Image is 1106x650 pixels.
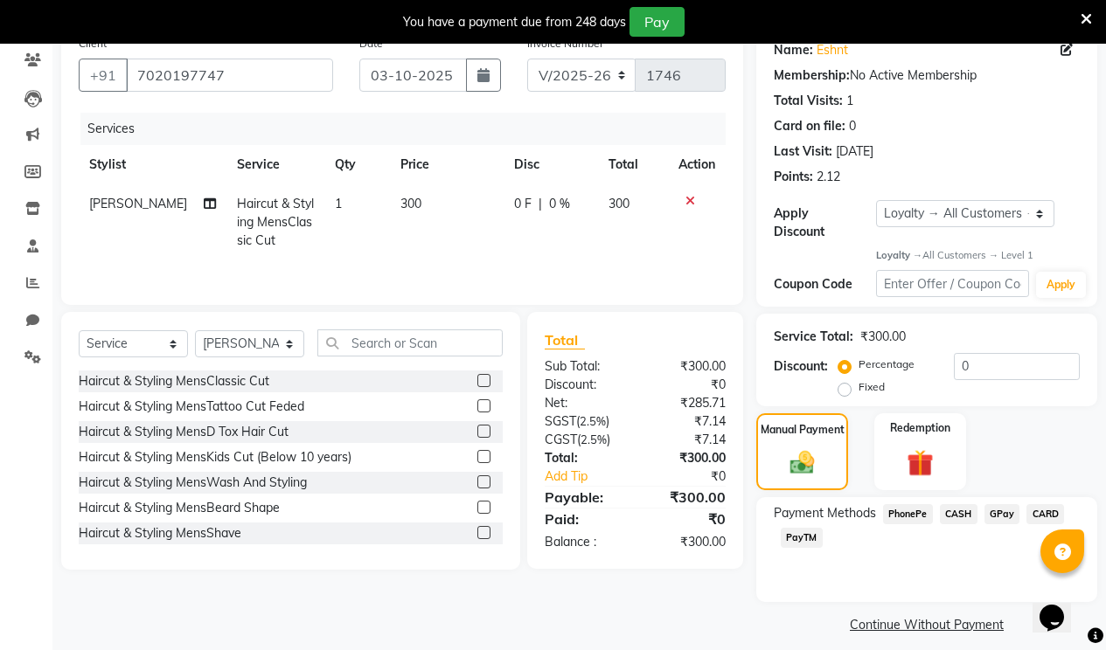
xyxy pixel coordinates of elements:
div: ₹7.14 [635,431,739,449]
div: Haircut & Styling MensTattoo Cut Feded [79,398,304,416]
input: Search or Scan [317,329,503,356]
th: Qty [324,145,390,184]
span: 1 [335,196,342,211]
div: ₹0 [635,376,739,394]
iframe: chat widget [1033,580,1089,633]
label: Redemption [890,420,950,436]
span: GPay [984,504,1020,524]
div: No Active Membership [774,66,1080,85]
span: 300 [400,196,421,211]
th: Total [598,145,668,184]
div: ₹7.14 [635,412,739,431]
span: CGST [545,432,577,447]
div: Haircut & Styling MensKids Cut (Below 10 years) [79,448,351,467]
label: Date [359,36,383,52]
div: 2.12 [817,168,840,186]
div: Apply Discount [774,204,876,241]
div: 1 [846,92,853,110]
div: Last Visit: [774,142,832,161]
div: 0 [849,117,856,135]
div: You have a payment due from 248 days [403,13,626,31]
div: ₹0 [652,467,739,486]
span: 0 F [514,195,532,213]
div: Points: [774,168,813,186]
div: Haircut & Styling MensBeard Shape [79,499,280,517]
div: Sub Total: [532,357,636,376]
th: Action [668,145,726,184]
div: Membership: [774,66,850,85]
div: Haircut & Styling MensShave [79,524,241,543]
div: Net: [532,394,636,412]
div: Total Visits: [774,92,843,110]
div: Services [80,113,739,145]
span: | [539,195,542,213]
div: Card on file: [774,117,845,135]
label: Percentage [859,356,915,372]
div: Haircut & Styling MensD Tox Hair Cut [79,423,289,441]
label: Fixed [859,379,885,395]
label: Client [79,36,107,52]
span: [PERSON_NAME] [89,196,187,211]
span: Total [545,331,585,349]
a: Continue Without Payment [760,616,1094,634]
a: Eshnt [817,41,848,59]
span: 2.5% [581,432,607,446]
span: Haircut & Styling MensClassic Cut [237,196,314,248]
strong: Loyalty → [876,249,922,261]
div: Balance : [532,533,636,551]
div: Name: [774,41,813,59]
a: Add Tip [532,467,652,486]
span: PayTM [781,528,823,548]
div: ₹300.00 [635,487,739,508]
div: Discount: [774,357,828,376]
img: _cash.svg [783,448,823,476]
div: ₹300.00 [635,533,739,551]
div: Coupon Code [774,275,876,294]
div: Discount: [532,376,636,394]
span: 300 [609,196,630,211]
span: SGST [545,413,576,429]
div: Haircut & Styling MensClassic Cut [79,372,269,391]
span: Payment Methods [774,504,876,522]
span: PhonePe [883,504,933,524]
div: Payable: [532,487,636,508]
button: +91 [79,59,128,92]
th: Stylist [79,145,226,184]
div: ( ) [532,412,636,431]
div: ₹285.71 [635,394,739,412]
span: CARD [1026,504,1064,524]
div: ₹0 [635,508,739,529]
span: 2.5% [580,414,606,428]
div: All Customers → Level 1 [876,248,1080,263]
div: ₹300.00 [635,449,739,467]
label: Invoice Number [527,36,603,52]
div: Haircut & Styling MensWash And Styling [79,474,307,492]
th: Price [390,145,504,184]
input: Enter Offer / Coupon Code [876,270,1029,297]
input: Search by Name/Mobile/Email/Code [126,59,333,92]
div: Service Total: [774,328,853,346]
th: Disc [504,145,598,184]
img: _gift.svg [899,446,942,479]
button: Apply [1036,272,1086,298]
div: ₹300.00 [635,357,739,376]
div: Paid: [532,508,636,529]
button: Pay [630,7,685,37]
th: Service [226,145,324,184]
div: Total: [532,449,636,467]
span: CASH [940,504,977,524]
div: [DATE] [836,142,873,161]
span: 0 % [549,195,570,213]
div: ₹300.00 [860,328,906,346]
div: ( ) [532,431,636,449]
label: Manual Payment [761,422,845,438]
